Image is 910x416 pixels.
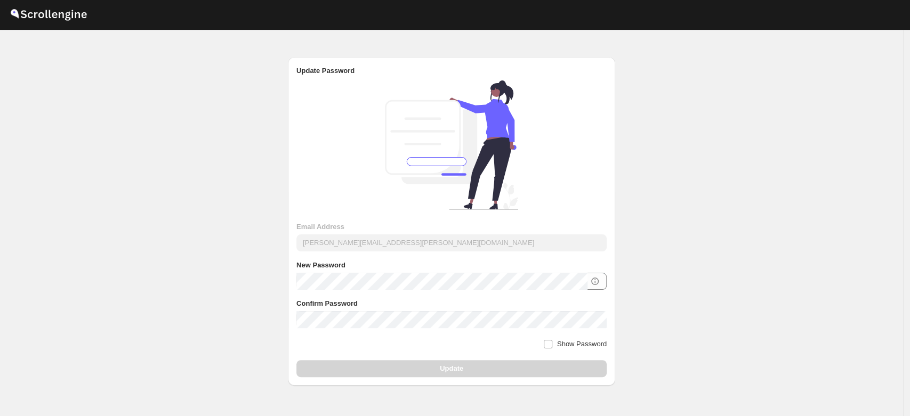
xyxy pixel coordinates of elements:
span: Show Password [557,340,607,348]
b: New Password [296,261,345,269]
h2: Update Password [296,66,607,76]
img: password-reset.svg [385,80,518,210]
b: Confirm Password [296,299,358,307]
b: Email Address [296,223,344,231]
